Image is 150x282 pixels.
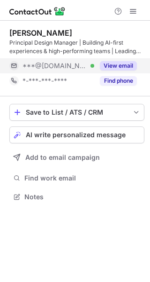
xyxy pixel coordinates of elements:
div: [PERSON_NAME] [9,28,72,38]
button: Add to email campaign [9,149,144,166]
button: Reveal Button [100,76,137,86]
button: Notes [9,190,144,204]
span: Add to email campaign [25,154,100,161]
button: AI write personalized message [9,126,144,143]
button: Reveal Button [100,61,137,70]
img: ContactOut v5.3.10 [9,6,66,17]
span: Notes [24,193,141,201]
span: ***@[DOMAIN_NAME] [22,62,87,70]
span: Find work email [24,174,141,182]
button: Find work email [9,172,144,185]
span: AI write personalized message [26,131,126,139]
button: save-profile-one-click [9,104,144,121]
div: Save to List / ATS / CRM [26,109,128,116]
div: Principal Design Manager | Building AI-first experiences & high-performing teams | Leading change... [9,39,144,55]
